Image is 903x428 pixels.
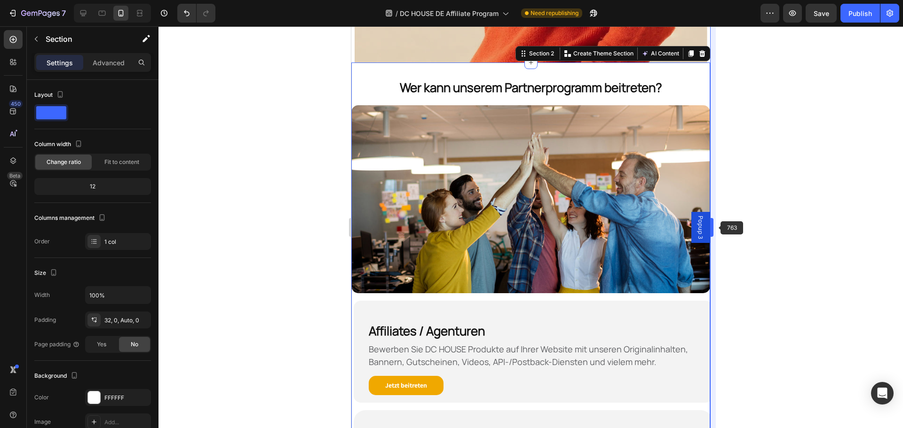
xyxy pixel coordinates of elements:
button: 7 [4,4,70,23]
button: Publish [840,4,880,23]
div: 1 col [104,238,149,246]
span: Save [814,9,829,17]
div: Size [34,267,59,280]
div: Columns management [34,212,108,225]
p: Settings [47,58,73,68]
div: Open Intercom Messenger [871,382,894,405]
div: Section 2 [176,23,205,31]
span: DC HOUSE DE Affiliate Program [400,8,499,18]
div: Image [34,418,51,426]
button: Save [806,4,837,23]
div: Padding [34,316,56,324]
div: 12 [36,180,149,193]
div: Page padding [34,340,80,349]
div: Beta [7,172,23,179]
div: Color [34,393,49,402]
div: Order [34,237,50,246]
p: Section [46,33,123,45]
div: Background [34,370,80,382]
span: No [131,340,138,349]
p: Create Theme Section [222,23,282,31]
div: 32, 0, Auto, 0 [104,316,149,325]
span: / [396,8,398,18]
span: 763 [721,221,743,234]
input: Auto [86,287,150,303]
button: AI Content [288,22,330,33]
div: FFFFFF [104,394,149,402]
div: 450 [9,100,23,108]
div: Publish [848,8,872,18]
strong: Einzelpersonen [18,398,103,415]
p: Advanced [93,58,125,68]
span: Fit to content [104,158,139,166]
div: Column width [34,138,84,151]
div: Undo/Redo [177,4,215,23]
span: Change ratio [47,158,81,166]
div: Width [34,291,50,299]
p: 7 [62,8,66,19]
div: Layout [34,89,66,101]
iframe: Design area [351,26,710,428]
span: Need republishing [531,9,578,17]
span: Yes [97,340,106,349]
div: Add... [104,418,149,427]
